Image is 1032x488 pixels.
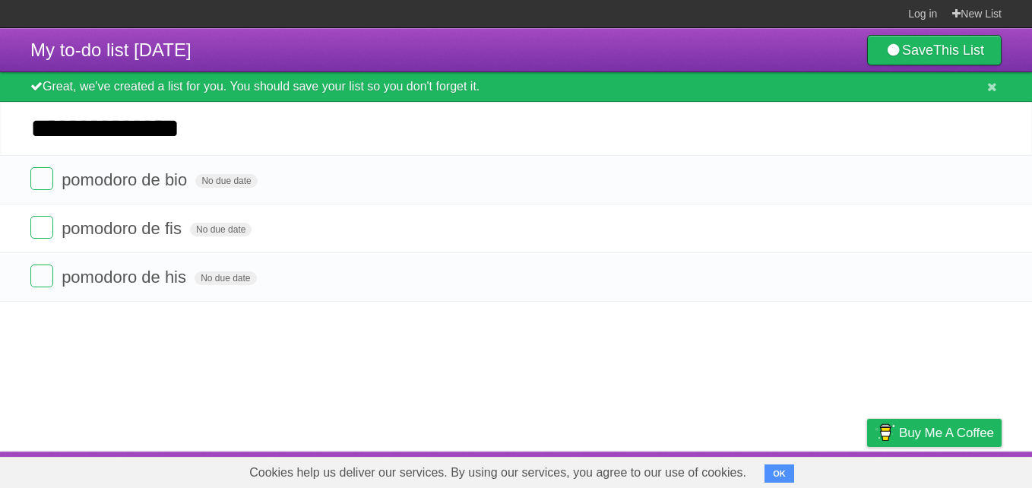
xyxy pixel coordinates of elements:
img: Buy me a coffee [875,420,895,445]
label: Done [30,167,53,190]
span: My to-do list [DATE] [30,40,192,60]
span: Buy me a coffee [899,420,994,446]
button: OK [765,464,794,483]
span: No due date [195,271,256,285]
a: About [665,455,697,484]
span: No due date [190,223,252,236]
span: pomodoro de bio [62,170,191,189]
a: Developers [715,455,777,484]
a: Suggest a feature [906,455,1002,484]
label: Done [30,265,53,287]
a: SaveThis List [867,35,1002,65]
span: pomodoro de his [62,268,190,287]
a: Terms [796,455,829,484]
a: Privacy [847,455,887,484]
span: Cookies help us deliver our services. By using our services, you agree to our use of cookies. [234,458,761,488]
span: pomodoro de fis [62,219,185,238]
span: No due date [195,174,257,188]
label: Done [30,216,53,239]
b: This List [933,43,984,58]
a: Buy me a coffee [867,419,1002,447]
